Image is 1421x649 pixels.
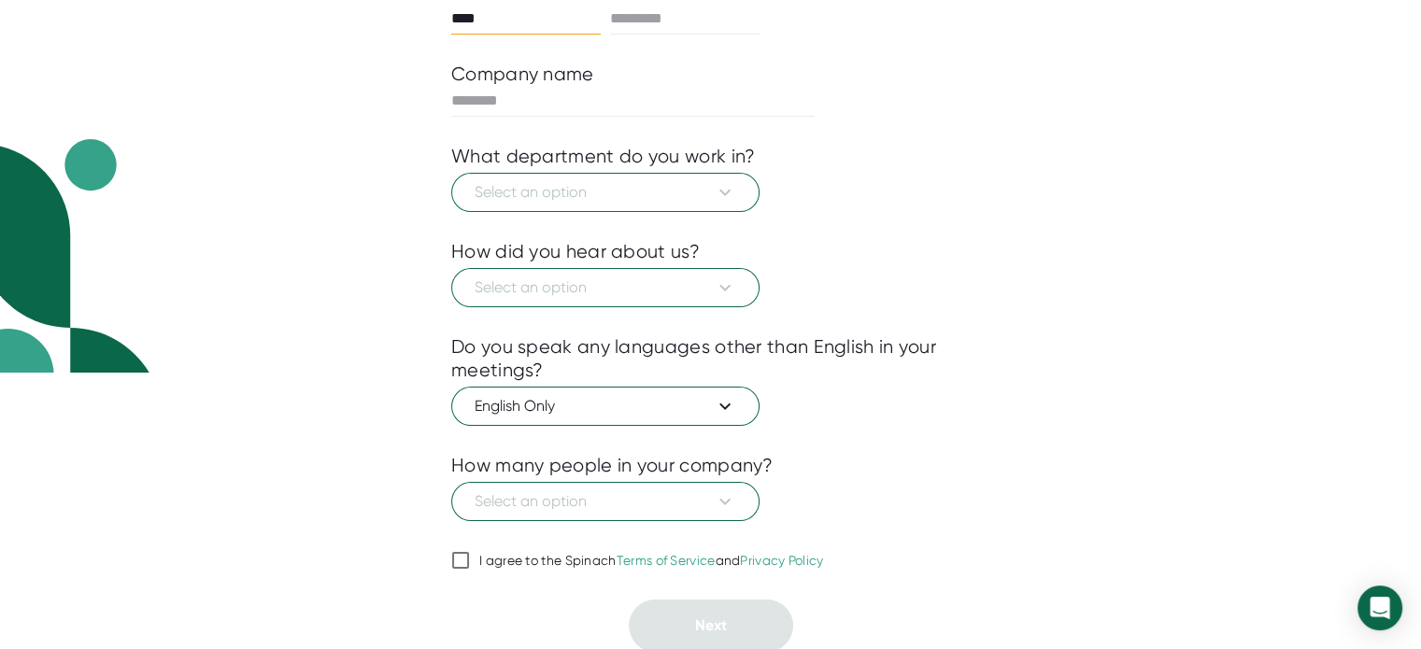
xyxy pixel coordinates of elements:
[475,276,736,299] span: Select an option
[451,173,760,212] button: Select an option
[451,63,594,86] div: Company name
[475,490,736,513] span: Select an option
[451,145,755,168] div: What department do you work in?
[475,181,736,204] span: Select an option
[475,395,736,417] span: English Only
[740,553,823,568] a: Privacy Policy
[617,553,716,568] a: Terms of Service
[451,268,760,307] button: Select an option
[479,553,824,570] div: I agree to the Spinach and
[451,240,700,263] div: How did you hear about us?
[695,616,727,634] span: Next
[451,335,970,382] div: Do you speak any languages other than English in your meetings?
[451,387,760,426] button: English Only
[451,482,760,521] button: Select an option
[1357,586,1402,630] div: Open Intercom Messenger
[451,454,774,477] div: How many people in your company?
